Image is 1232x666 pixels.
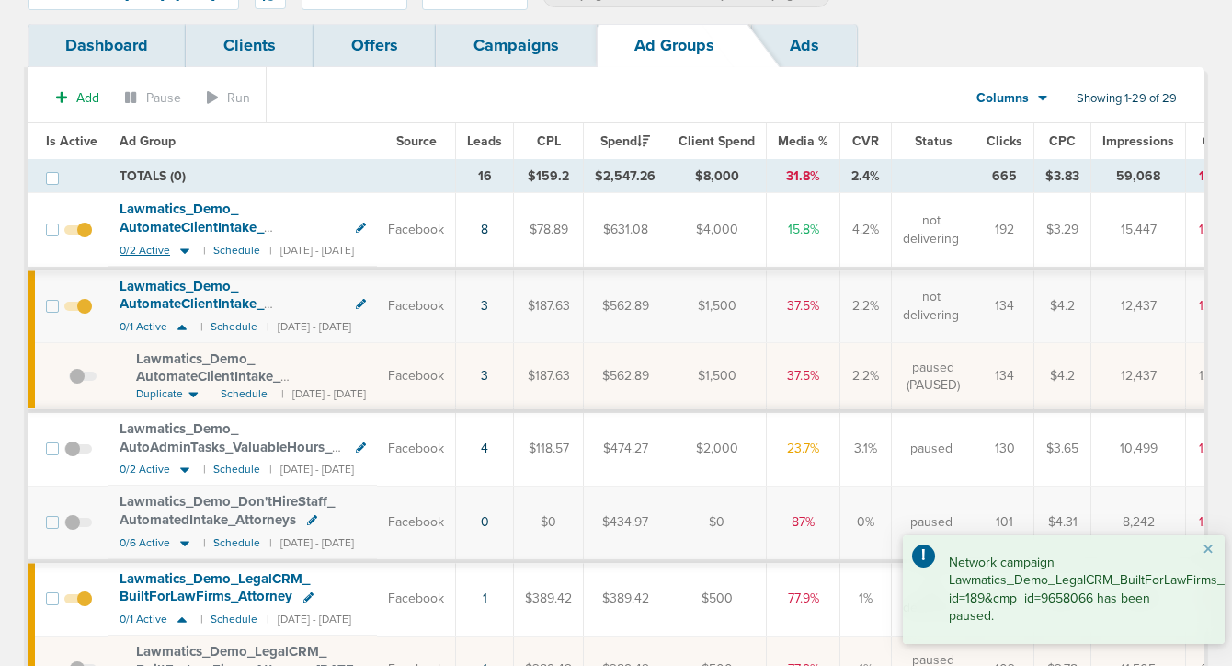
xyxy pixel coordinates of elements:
td: $434.97 [584,486,667,560]
td: $0 [514,486,584,560]
a: 1 [483,591,487,606]
small: | [DATE] - [DATE] [269,244,354,258]
td: Facebook [377,193,456,269]
a: 4 [481,441,488,456]
td: Facebook [377,486,456,560]
span: CPL [537,133,561,149]
small: Schedule [213,536,260,550]
td: 4.2% [840,193,892,269]
td: $8,000 [667,160,767,193]
td: 31.8% [767,160,840,193]
small: | [203,536,204,550]
small: | [200,320,201,334]
span: not delivering [903,288,959,324]
small: | [DATE] - [DATE] [269,463,354,477]
span: CPC [1049,133,1076,149]
td: $3.83 [1034,160,1091,193]
td: Facebook [377,343,456,411]
td: 2.4% [840,160,892,193]
span: paused [910,513,953,532]
td: $4.2 [1034,343,1091,411]
span: Lawmatics_ Demo_ AutomateClientIntake_ ElimManualIntake_ Attorney [120,201,294,253]
span: Schedule [221,386,268,402]
button: Close [1203,539,1214,561]
td: 1% [840,561,892,636]
td: $3.29 [1034,193,1091,269]
small: | [DATE] - [DATE] [269,536,354,550]
div: Network campaign Lawmatics_Demo_LegalCRM_BuiltForLawFirms_Attorney_[DATE]?id=189&cmp_id=9658066 h... [903,535,1225,644]
button: Add [46,85,109,111]
span: Lawmatics_ Demo_ LegalCRM_ BuiltForLawFirms_ Attorney [120,570,310,605]
span: Ad Group [120,133,176,149]
span: Leads [467,133,502,149]
td: $562.89 [584,343,667,411]
span: Is Active [46,133,97,149]
span: Source [396,133,437,149]
small: | [DATE] - [DATE] [281,386,366,402]
td: 3.1% [840,411,892,486]
td: $118.57 [514,411,584,486]
span: Client Spend [679,133,755,149]
td: $0 [667,486,767,560]
td: 665 [975,160,1034,193]
span: Lawmatics_ Demo_ Don'tHireStaff_ AutomatedIntake_ Attorneys [120,493,335,528]
span: Media % [778,133,828,149]
td: 101 [975,486,1034,560]
td: TOTALS (0) [108,160,456,193]
small: Schedule [211,613,257,626]
td: 87% [767,486,840,560]
span: Lawmatics_ Demo_ AutomateClientIntake_ CRMForIntake_ Attorney [120,278,271,330]
td: $4.2 [1034,269,1091,343]
td: 37.5% [767,343,840,411]
span: CVR [852,133,879,149]
td: $500 [667,561,767,636]
td: paused (PAUSED) [892,343,975,411]
span: 0/6 Active [120,536,170,550]
td: $78.89 [514,193,584,269]
td: $2,000 [667,411,767,486]
a: Campaigns [436,24,597,67]
span: Status [915,133,953,149]
span: Clicks [987,133,1022,149]
td: 8,242 [1091,486,1186,560]
td: $187.63 [514,343,584,411]
td: 23.7% [767,411,840,486]
a: Offers [314,24,436,67]
td: 0% [840,486,892,560]
span: 0/2 Active [120,244,170,258]
td: $2,547.26 [584,160,667,193]
small: | [DATE] - [DATE] [267,613,351,626]
span: Impressions [1102,133,1174,149]
td: 134 [975,343,1034,411]
td: $4,000 [667,193,767,269]
span: Columns [976,89,1029,108]
td: $562.89 [584,269,667,343]
small: Schedule [211,320,257,334]
small: | [200,613,201,626]
td: 15.8% [767,193,840,269]
td: 130 [975,411,1034,486]
td: $389.42 [514,561,584,636]
a: 3 [481,298,488,314]
span: 0/1 Active [120,613,167,626]
td: 192 [975,193,1034,269]
span: 0/2 Active [120,463,170,477]
td: 59,068 [1091,160,1186,193]
td: $4.31 [1034,486,1091,560]
span: not delivering [903,212,959,247]
td: 77.9% [767,561,840,636]
a: Ad Groups [597,24,752,67]
td: 12,437 [1091,269,1186,343]
td: Facebook [377,411,456,486]
td: $159.2 [514,160,584,193]
td: 2.2% [840,269,892,343]
span: Lawmatics_ Demo_ AutoAdminTasks_ ValuableHours_ Attorney [120,420,332,473]
a: 0 [481,514,489,530]
td: $631.08 [584,193,667,269]
span: Duplicate [136,386,183,402]
small: Schedule [213,244,260,258]
td: 37.5% [767,269,840,343]
td: $3.65 [1034,411,1091,486]
td: $389.42 [584,561,667,636]
a: Clients [186,24,314,67]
